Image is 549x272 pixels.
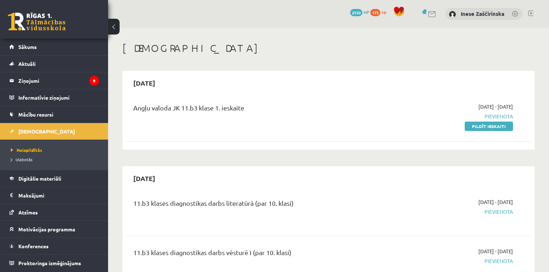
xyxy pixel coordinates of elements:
[11,147,42,153] span: Neizpildītās
[8,13,66,31] a: Rīgas 1. Tālmācības vidusskola
[478,103,513,110] span: [DATE] - [DATE]
[18,111,53,118] span: Mācību resursi
[18,243,49,249] span: Konferences
[9,204,99,221] a: Atzīmes
[394,208,513,216] span: Pievienota
[11,157,32,162] span: Izlabotās
[133,248,383,261] div: 11.b3 klases diagnostikas darbs vēsturē I (par 10. klasi)
[9,55,99,72] a: Aktuāli
[9,187,99,204] a: Maksājumi
[350,9,369,15] a: 2550 mP
[478,248,513,255] span: [DATE] - [DATE]
[370,9,380,16] span: 175
[18,60,36,67] span: Aktuāli
[478,198,513,206] span: [DATE] - [DATE]
[89,76,99,86] i: 9
[133,198,383,212] div: 11.b3 klases diagnostikas darbs literatūrā (par 10. klasi)
[9,89,99,106] a: Informatīvie ziņojumi
[18,260,81,266] span: Proktoringa izmēģinājums
[9,170,99,187] a: Digitālie materiāli
[122,42,535,54] h1: [DEMOGRAPHIC_DATA]
[9,238,99,254] a: Konferences
[18,44,37,50] span: Sākums
[461,10,504,17] a: Inese Zaščirinska
[9,38,99,55] a: Sākums
[11,147,101,153] a: Neizpildītās
[370,9,390,15] a: 175 xp
[126,170,162,187] h2: [DATE]
[394,257,513,265] span: Pievienota
[449,11,456,18] img: Inese Zaščirinska
[18,226,75,232] span: Motivācijas programma
[18,89,99,106] legend: Informatīvie ziņojumi
[18,128,75,135] span: [DEMOGRAPHIC_DATA]
[381,9,386,15] span: xp
[350,9,362,16] span: 2550
[394,113,513,120] span: Pievienota
[9,106,99,123] a: Mācību resursi
[9,255,99,271] a: Proktoringa izmēģinājums
[9,221,99,237] a: Motivācijas programma
[18,209,38,216] span: Atzīmes
[18,175,61,182] span: Digitālie materiāli
[9,123,99,140] a: [DEMOGRAPHIC_DATA]
[126,74,162,91] h2: [DATE]
[11,156,101,163] a: Izlabotās
[18,187,99,204] legend: Maksājumi
[18,72,99,89] legend: Ziņojumi
[9,72,99,89] a: Ziņojumi9
[133,103,383,116] div: Angļu valoda JK 11.b3 klase 1. ieskaite
[465,122,513,131] a: Pildīt ieskaiti
[363,9,369,15] span: mP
